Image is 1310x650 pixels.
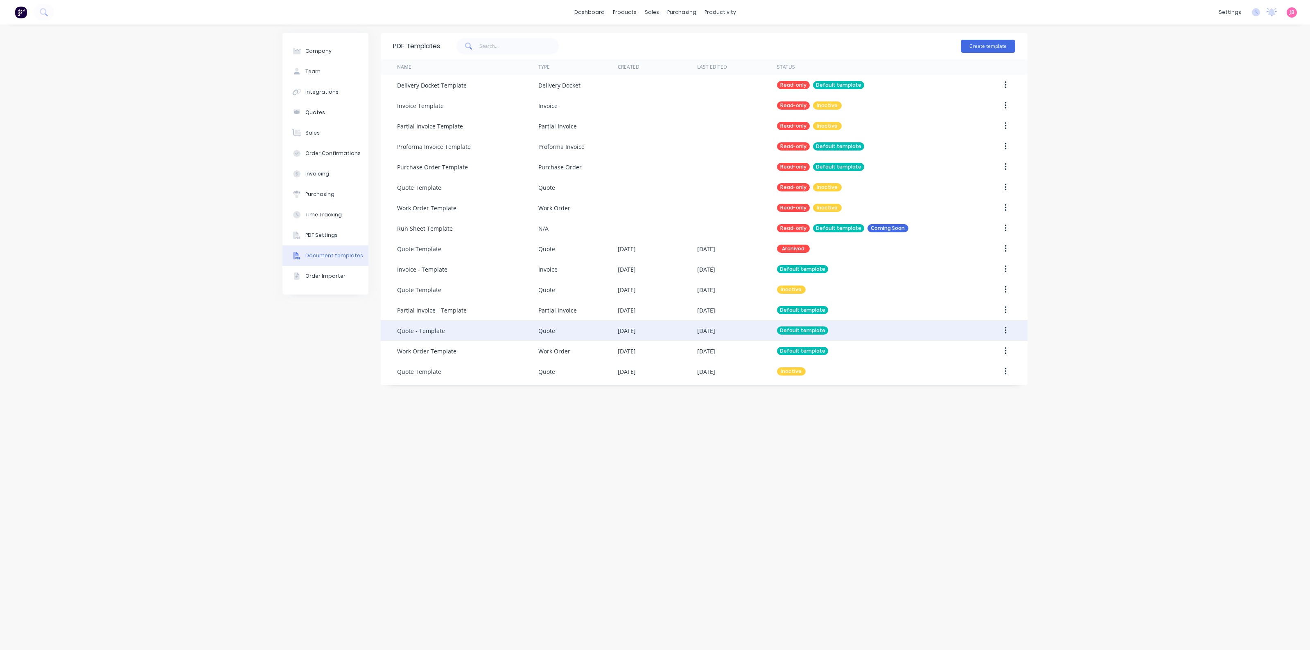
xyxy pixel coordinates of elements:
[1290,9,1294,16] span: JB
[305,191,334,198] div: Purchasing
[305,129,320,137] div: Sales
[777,326,828,335] div: Default template
[618,63,639,71] div: Created
[777,265,828,273] div: Default template
[282,123,368,143] button: Sales
[479,38,559,54] input: Search...
[305,170,329,178] div: Invoicing
[397,245,441,253] div: Quote Template
[397,347,456,355] div: Work Order Template
[813,81,864,89] div: Default template
[397,183,441,192] div: Quote Template
[538,163,582,171] div: Purchase Order
[397,142,471,151] div: Proforma Invoice Template
[397,101,444,110] div: Invoice Template
[305,252,363,259] div: Document templates
[813,183,842,191] div: Inactive
[813,101,842,110] div: Inactive
[538,286,555,294] div: Quote
[397,204,456,212] div: Work Order Template
[282,266,368,286] button: Order Importer
[777,142,810,151] div: Read-only
[777,347,828,355] div: Default template
[697,286,715,294] div: [DATE]
[397,122,463,130] div: Partial Invoice Template
[777,306,828,314] div: Default template
[282,143,368,164] button: Order Confirmations
[697,306,715,315] div: [DATE]
[618,306,636,315] div: [DATE]
[813,204,842,212] div: Inactive
[305,68,321,75] div: Team
[538,101,558,110] div: Invoice
[777,183,810,191] div: Read-only
[618,245,636,253] div: [DATE]
[697,63,727,71] div: Last Edited
[15,6,27,18] img: Factory
[305,272,346,280] div: Order Importer
[538,367,555,376] div: Quote
[397,326,445,335] div: Quote - Template
[538,122,577,130] div: Partial Invoice
[538,63,550,71] div: Type
[397,163,468,171] div: Purchase Order Template
[282,225,368,245] button: PDF Settings
[538,183,555,192] div: Quote
[813,142,864,151] div: Default template
[538,224,549,233] div: N/A
[538,81,580,90] div: Delivery Docket
[305,47,332,55] div: Company
[700,6,740,18] div: productivity
[777,122,810,130] div: Read-only
[282,164,368,184] button: Invoicing
[777,367,806,376] div: Inactive
[777,101,810,110] div: Read-only
[305,150,361,157] div: Order Confirmations
[777,204,810,212] div: Read-only
[618,367,636,376] div: [DATE]
[538,142,585,151] div: Proforma Invoice
[813,163,864,171] div: Default template
[618,265,636,274] div: [DATE]
[777,163,810,171] div: Read-only
[305,88,339,96] div: Integrations
[397,81,467,90] div: Delivery Docket Template
[777,245,810,253] div: Archived
[1215,6,1245,18] div: settings
[397,306,467,315] div: Partial Invoice - Template
[397,224,453,233] div: Run Sheet Template
[697,367,715,376] div: [DATE]
[961,40,1015,53] button: Create template
[697,326,715,335] div: [DATE]
[397,63,411,71] div: Name
[697,245,715,253] div: [DATE]
[813,224,864,232] div: Default template
[538,326,555,335] div: Quote
[697,347,715,355] div: [DATE]
[697,265,715,274] div: [DATE]
[305,211,342,218] div: Time Tracking
[570,6,609,18] a: dashboard
[282,102,368,123] button: Quotes
[282,82,368,102] button: Integrations
[282,205,368,225] button: Time Tracking
[305,232,338,239] div: PDF Settings
[282,184,368,205] button: Purchasing
[538,204,570,212] div: Work Order
[538,306,577,315] div: Partial Invoice
[538,245,555,253] div: Quote
[393,41,440,51] div: PDF Templates
[618,347,636,355] div: [DATE]
[397,265,447,274] div: Invoice - Template
[618,286,636,294] div: [DATE]
[867,224,908,232] div: Coming Soon
[397,367,441,376] div: Quote Template
[813,122,842,130] div: Inactive
[609,6,641,18] div: products
[641,6,663,18] div: sales
[663,6,700,18] div: purchasing
[538,347,570,355] div: Work Order
[777,81,810,89] div: Read-only
[618,326,636,335] div: [DATE]
[282,41,368,61] button: Company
